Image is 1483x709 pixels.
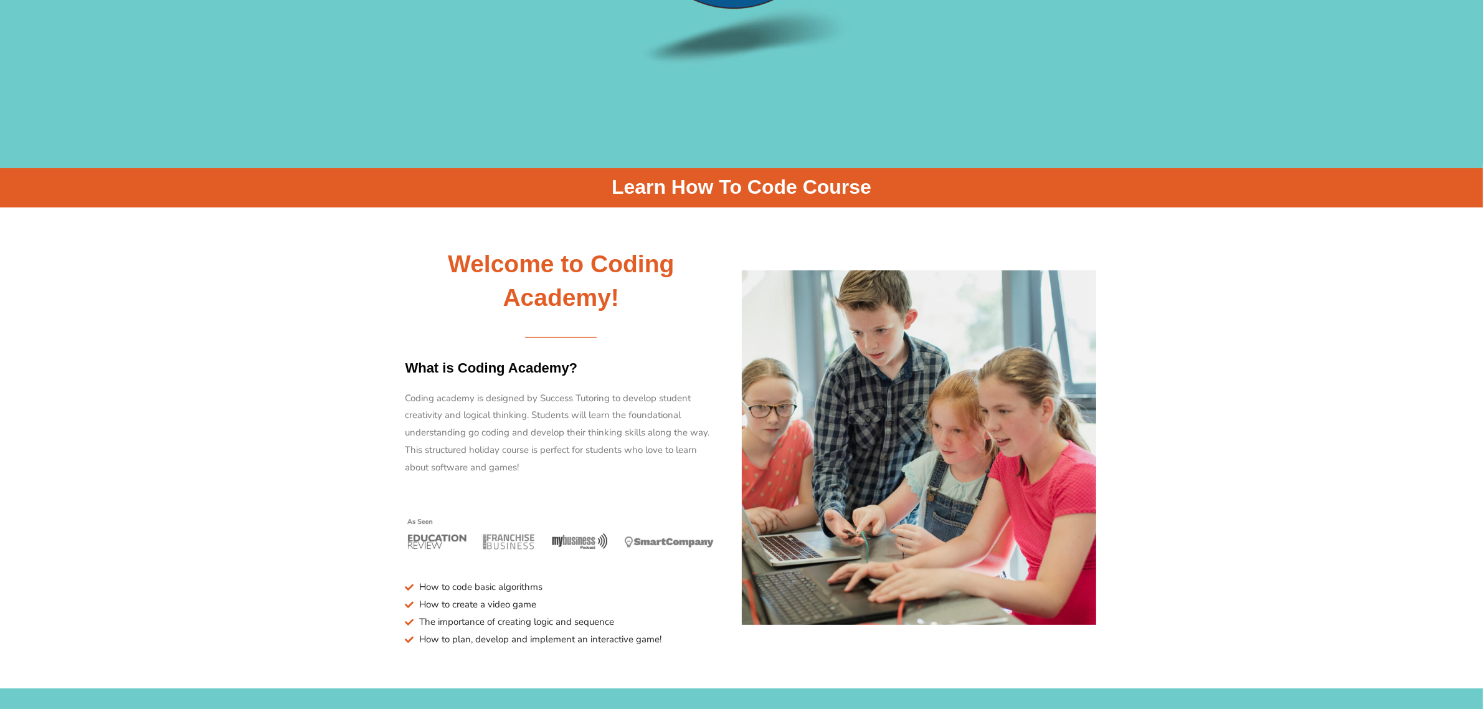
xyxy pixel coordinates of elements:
span: How to create a video game [416,596,536,614]
span: How to code basic algorithms [416,579,543,596]
h2: What is Coding Academy? [405,359,718,378]
p: Coding academy is designed by Success Tutoring to develop student creativity and logical thinking... [405,390,718,477]
span: How to plan, develop and implement an interactive game! [416,631,661,649]
h2: Learn How To Code Course [387,174,1097,201]
img: Year 10 Science Tutoring [405,504,718,566]
iframe: Chat Widget [1276,569,1483,709]
h1: Welcome to Coding Academy! [405,247,718,315]
span: The importance of creating logic and sequence [416,614,614,631]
